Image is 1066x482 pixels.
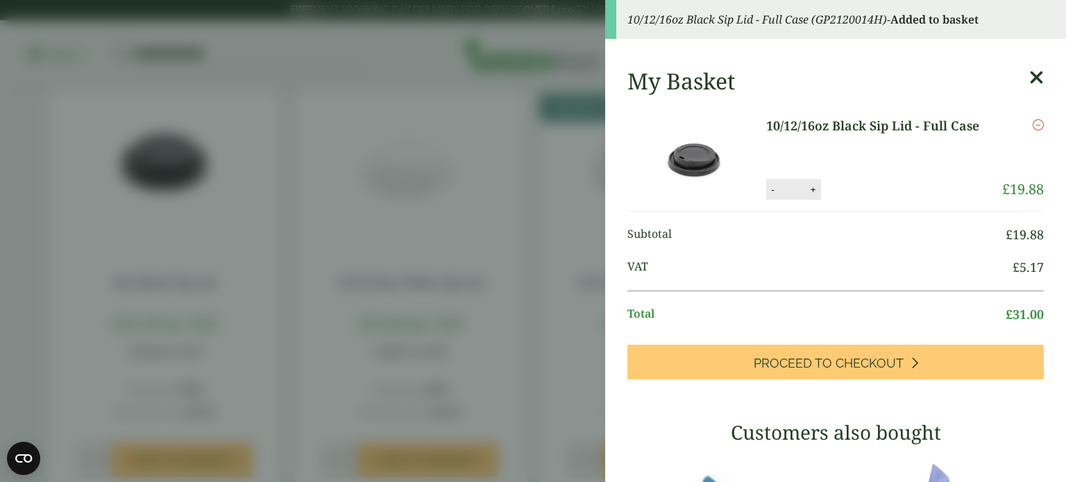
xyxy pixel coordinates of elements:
[766,117,990,135] a: 10/12/16oz Black Sip Lid - Full Case
[627,345,1044,379] a: Proceed to Checkout
[1013,259,1020,275] span: £
[627,12,887,27] em: 10/12/16oz Black Sip Lid - Full Case (GP2120014H)
[627,68,735,94] h2: My Basket
[1006,226,1013,243] span: £
[1002,180,1010,198] span: £
[1002,180,1044,198] bdi: 19.88
[767,184,778,196] button: -
[627,305,1006,324] span: Total
[627,421,1044,445] h3: Customers also bought
[890,12,979,27] strong: Added to basket
[754,356,904,371] span: Proceed to Checkout
[627,258,1013,277] span: VAT
[627,225,1006,244] span: Subtotal
[1006,226,1044,243] bdi: 19.88
[1006,306,1013,322] span: £
[1013,259,1044,275] bdi: 5.17
[7,442,40,475] button: Open CMP widget
[1006,306,1044,322] bdi: 31.00
[1033,117,1044,133] a: Remove this item
[806,184,820,196] button: +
